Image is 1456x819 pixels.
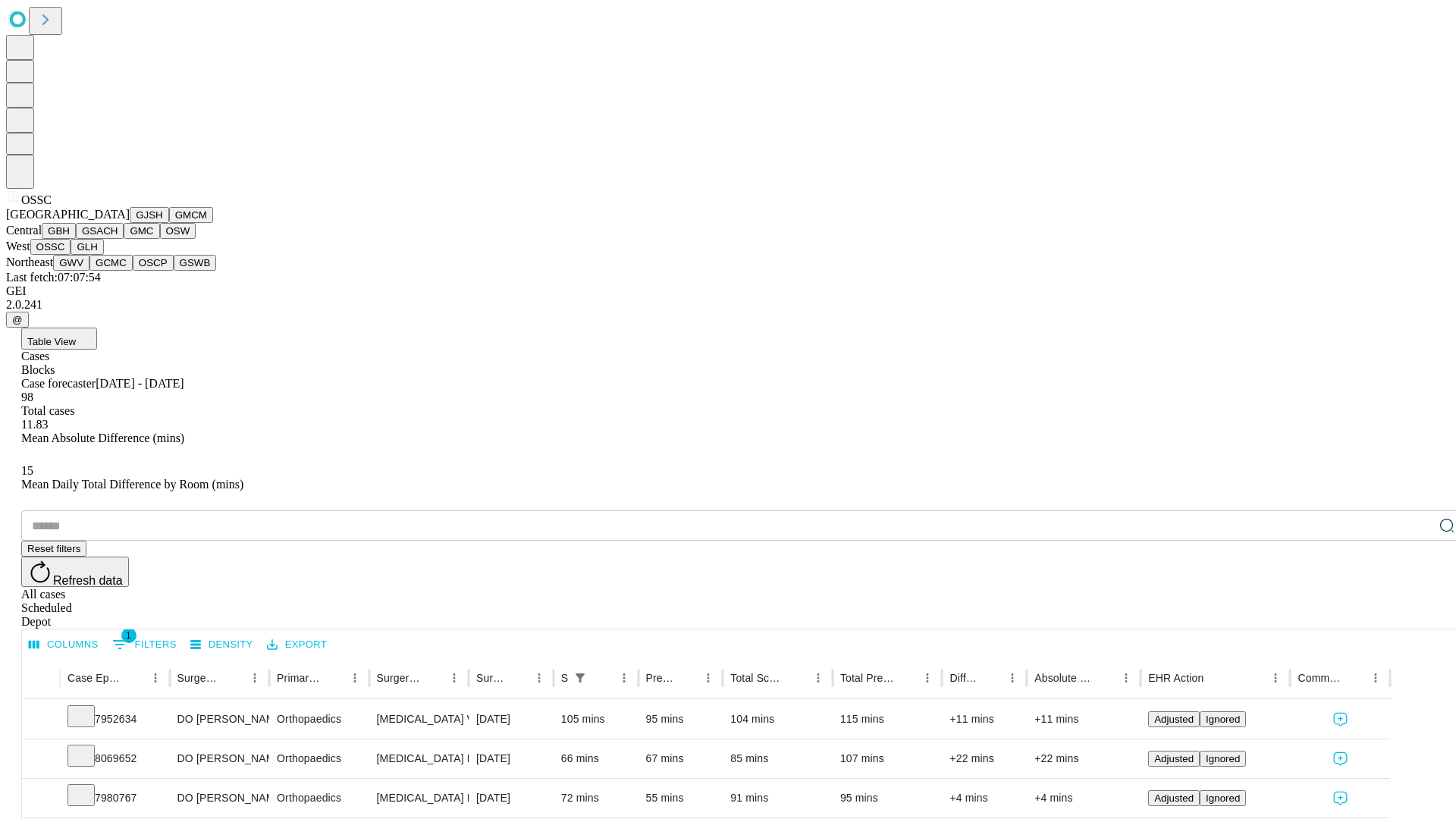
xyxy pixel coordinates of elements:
div: 1 active filter [570,667,591,689]
div: Case Epic Id [67,672,122,684]
span: Northeast [6,256,53,268]
span: 15 [21,464,33,477]
div: [DATE] [476,779,546,817]
button: Ignored [1200,751,1246,767]
button: Menu [529,667,550,689]
button: Menu [145,667,166,689]
div: 7980767 [67,779,162,817]
span: Total cases [21,404,74,417]
div: 91 mins [730,779,825,817]
button: Ignored [1200,790,1246,806]
button: Menu [1265,667,1286,689]
button: Adjusted [1148,751,1200,767]
button: Table View [21,328,97,350]
button: Sort [223,667,244,689]
button: Sort [422,667,444,689]
div: Orthopaedics [277,779,361,817]
div: +22 mins [1034,739,1133,778]
div: 8069652 [67,739,162,778]
div: DO [PERSON_NAME] [PERSON_NAME] [177,739,262,778]
div: [DATE] [476,739,546,778]
div: Scheduled In Room Duration [561,672,568,684]
button: Menu [808,667,829,689]
span: Refresh data [53,574,123,587]
button: @ [6,312,29,328]
button: Menu [1002,667,1023,689]
div: [MEDICAL_DATA] WITH [MEDICAL_DATA] REPAIR [377,700,461,739]
span: 1 [121,628,136,643]
span: Ignored [1206,753,1240,764]
button: Sort [1094,667,1116,689]
div: 85 mins [730,739,825,778]
button: Sort [896,667,917,689]
div: DO [PERSON_NAME] [PERSON_NAME] [177,700,262,739]
span: Ignored [1206,792,1240,804]
span: Case forecaster [21,377,96,390]
div: Total Predicted Duration [840,672,895,684]
button: Menu [917,667,938,689]
div: [DATE] [476,700,546,739]
button: Menu [344,667,366,689]
span: @ [12,314,23,325]
div: Primary Service [277,672,321,684]
button: Expand [30,786,52,812]
div: Absolute Difference [1034,672,1093,684]
span: Mean Daily Total Difference by Room (mins) [21,478,243,491]
button: Sort [676,667,698,689]
button: Menu [698,667,719,689]
div: Comments [1298,672,1341,684]
div: [MEDICAL_DATA] MEDIAL OR LATERAL MENISCECTOMY [377,739,461,778]
button: Reset filters [21,541,86,557]
div: +11 mins [1034,700,1133,739]
span: Adjusted [1154,792,1194,804]
span: Table View [27,336,76,347]
div: 7952634 [67,700,162,739]
div: 107 mins [840,739,935,778]
button: Export [263,633,331,657]
button: Menu [1365,667,1386,689]
div: +4 mins [949,779,1019,817]
div: 66 mins [561,739,631,778]
span: West [6,240,30,253]
div: 95 mins [840,779,935,817]
button: GWV [53,255,89,271]
button: Sort [1344,667,1365,689]
span: [GEOGRAPHIC_DATA] [6,208,130,221]
div: 67 mins [646,739,716,778]
div: Orthopaedics [277,700,361,739]
span: Adjusted [1154,753,1194,764]
div: 55 mins [646,779,716,817]
div: Surgeon Name [177,672,221,684]
div: DO [PERSON_NAME] [PERSON_NAME] [177,779,262,817]
span: OSSC [21,193,52,206]
button: Sort [323,667,344,689]
button: GBH [42,223,76,239]
button: Sort [981,667,1002,689]
div: 115 mins [840,700,935,739]
div: 72 mins [561,779,631,817]
button: OSCP [133,255,174,271]
button: GMCM [169,207,213,223]
button: Sort [507,667,529,689]
div: Difference [949,672,979,684]
div: GEI [6,284,1450,298]
div: +4 mins [1034,779,1133,817]
span: 11.83 [21,418,48,431]
button: Sort [592,667,613,689]
div: +11 mins [949,700,1019,739]
span: [DATE] - [DATE] [96,377,184,390]
div: EHR Action [1148,672,1203,684]
span: 98 [21,391,33,403]
button: OSSC [30,239,71,255]
button: Show filters [108,632,180,657]
button: GCMC [89,255,133,271]
button: GMC [124,223,159,239]
div: Orthopaedics [277,739,361,778]
button: OSW [160,223,196,239]
button: Select columns [25,633,102,657]
button: Expand [30,707,52,733]
span: Ignored [1206,714,1240,725]
div: 2.0.241 [6,298,1450,312]
button: GLH [71,239,103,255]
button: Menu [444,667,465,689]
